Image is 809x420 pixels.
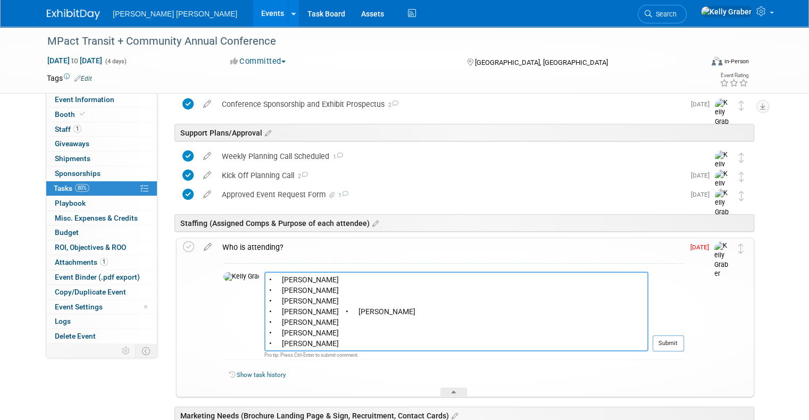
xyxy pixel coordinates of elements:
[46,137,157,151] a: Giveaways
[55,110,87,119] span: Booth
[55,303,103,311] span: Event Settings
[47,9,100,20] img: ExhibitDay
[54,184,89,192] span: Tasks
[144,305,147,308] span: Modified Layout
[294,173,308,180] span: 2
[100,258,108,266] span: 1
[80,111,85,117] i: Booth reservation complete
[46,152,157,166] a: Shipments
[46,211,157,225] a: Misc. Expenses & Credits
[55,169,101,178] span: Sponsorships
[55,125,81,133] span: Staff
[714,241,730,279] img: Kelly Graber
[739,172,744,182] i: Move task
[475,58,608,66] span: [GEOGRAPHIC_DATA], [GEOGRAPHIC_DATA]
[645,55,749,71] div: Event Format
[724,57,749,65] div: In-Person
[216,166,685,184] div: Kick Off Planning Call
[55,228,79,237] span: Budget
[44,32,689,51] div: MPact Transit + Community Annual Conference
[216,186,685,204] div: Approved Event Request Form
[46,285,157,299] a: Copy/Duplicate Event
[227,56,290,67] button: Committed
[638,5,687,23] a: Search
[55,317,71,325] span: Logs
[198,171,216,180] a: edit
[223,272,259,282] img: Kelly Graber
[55,214,138,222] span: Misc. Expenses & Credits
[715,98,731,136] img: Kelly Graber
[691,172,715,179] span: [DATE]
[55,273,140,281] span: Event Binder (.pdf export)
[73,125,81,133] span: 1
[329,154,343,161] span: 1
[47,56,103,65] span: [DATE] [DATE]
[74,75,92,82] a: Edit
[264,351,648,358] div: Pro tip: Press Ctrl-Enter to submit comment.
[46,93,157,107] a: Event Information
[691,191,715,198] span: [DATE]
[55,139,89,148] span: Giveaways
[337,192,348,199] span: 1
[198,152,216,161] a: edit
[46,196,157,211] a: Playbook
[55,258,108,266] span: Attachments
[46,122,157,137] a: Staff1
[691,100,715,108] span: [DATE]
[216,95,685,113] div: Conference Sponsorship and Exhibit Prospectus
[70,56,80,65] span: to
[113,10,237,18] span: [PERSON_NAME] [PERSON_NAME]
[75,184,89,192] span: 80%
[46,314,157,329] a: Logs
[385,102,398,108] span: 2
[174,214,754,232] div: Staffing (Assigned Comps & Purpose of each attendee)
[652,10,677,18] span: Search
[370,217,379,228] a: Edit sections
[198,190,216,199] a: edit
[46,240,157,255] a: ROI, Objectives & ROO
[720,73,748,78] div: Event Rating
[216,147,694,165] div: Weekly Planning Call Scheduled
[55,243,126,251] span: ROI, Objectives & ROO
[46,225,157,240] a: Budget
[217,238,684,256] div: Who is attending?
[198,99,216,109] a: edit
[46,166,157,181] a: Sponsorships
[46,255,157,270] a: Attachments1
[715,150,731,188] img: Kelly Graber
[55,199,86,207] span: Playbook
[237,371,286,379] a: Show task history
[47,73,92,83] td: Tags
[55,95,114,104] span: Event Information
[55,154,90,163] span: Shipments
[46,300,157,314] a: Event Settings
[738,243,744,254] i: Move task
[46,329,157,343] a: Delete Event
[653,335,684,351] button: Submit
[690,243,714,251] span: [DATE]
[262,127,271,138] a: Edit sections
[198,242,217,252] a: edit
[136,344,157,358] td: Toggle Event Tabs
[715,189,731,226] img: Kelly Graber
[117,344,136,358] td: Personalize Event Tab Strip
[715,170,731,207] img: Kelly Graber
[174,124,754,141] div: Support Plans/Approval
[55,288,126,296] span: Copy/Duplicate Event
[739,100,744,111] i: Move task
[46,270,157,284] a: Event Binder (.pdf export)
[104,58,127,65] span: (4 days)
[700,6,752,18] img: Kelly Graber
[739,153,744,163] i: Move task
[712,57,722,65] img: Format-Inperson.png
[739,191,744,201] i: Move task
[46,107,157,122] a: Booth
[46,181,157,196] a: Tasks80%
[55,332,96,340] span: Delete Event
